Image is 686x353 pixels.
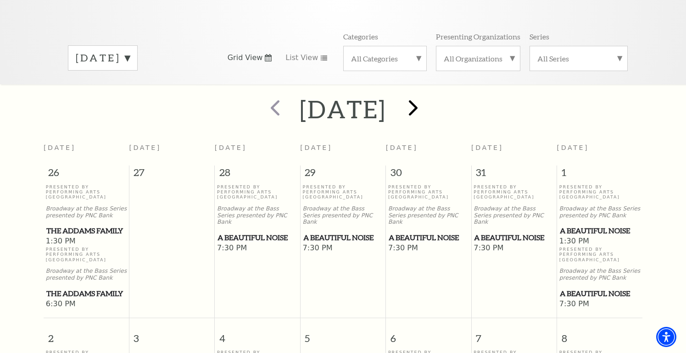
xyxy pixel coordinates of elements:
p: Presented By Performing Arts [GEOGRAPHIC_DATA] [474,184,554,200]
span: 7:30 PM [388,243,469,254]
label: All Organizations [444,54,513,63]
p: Broadway at the Bass Series presented by PNC Bank [559,268,640,281]
span: A Beautiful Noise [474,232,554,243]
a: A Beautiful Noise [559,225,640,237]
span: 26 [44,165,129,184]
span: 7 [472,318,557,350]
label: [DATE] [76,51,130,65]
span: 7:30 PM [217,243,298,254]
button: prev [257,93,291,126]
a: A Beautiful Noise [559,288,640,299]
p: Presented By Performing Arts [GEOGRAPHIC_DATA] [46,184,127,200]
span: A Beautiful Noise [560,288,640,299]
span: 6:30 PM [46,299,127,309]
span: 7:30 PM [559,299,640,309]
span: 30 [386,165,471,184]
span: List View [285,53,318,63]
span: 1 [557,165,642,184]
span: A Beautiful Noise [218,232,297,243]
p: Series [530,32,549,41]
span: [DATE] [129,144,161,151]
span: [DATE] [215,144,247,151]
p: Presented By Performing Arts [GEOGRAPHIC_DATA] [559,184,640,200]
a: A Beautiful Noise [303,232,384,243]
span: Grid View [228,53,263,63]
span: 1:30 PM [46,237,127,247]
p: Broadway at the Bass Series presented by PNC Bank [474,205,554,226]
span: [DATE] [386,144,418,151]
p: Broadway at the Bass Series presented by PNC Bank [217,205,298,226]
span: [DATE] [300,144,332,151]
a: The Addams Family [46,225,127,237]
p: Presented By Performing Arts [GEOGRAPHIC_DATA] [217,184,298,200]
span: [DATE] [471,144,503,151]
span: 3 [129,318,214,350]
span: [DATE] [557,144,589,151]
p: Presented By Performing Arts [GEOGRAPHIC_DATA] [303,184,384,200]
span: 6 [386,318,471,350]
p: Presented By Performing Arts [GEOGRAPHIC_DATA] [388,184,469,200]
p: Presented By Performing Arts [GEOGRAPHIC_DATA] [559,247,640,262]
span: 2 [44,318,129,350]
h2: [DATE] [300,94,386,124]
span: 7:30 PM [303,243,384,254]
span: 8 [557,318,642,350]
a: The Addams Family [46,288,127,299]
span: 27 [129,165,214,184]
span: The Addams Family [46,288,126,299]
p: Presenting Organizations [436,32,520,41]
p: Broadway at the Bass Series presented by PNC Bank [388,205,469,226]
span: 5 [301,318,385,350]
span: A Beautiful Noise [560,225,640,237]
span: 4 [215,318,300,350]
p: Presented By Performing Arts [GEOGRAPHIC_DATA] [46,247,127,262]
label: All Series [537,54,620,63]
span: 31 [472,165,557,184]
label: All Categories [351,54,419,63]
a: A Beautiful Noise [388,232,469,243]
a: A Beautiful Noise [474,232,554,243]
span: 1:30 PM [559,237,640,247]
span: 7:30 PM [474,243,554,254]
p: Broadway at the Bass Series presented by PNC Bank [46,268,127,281]
div: Accessibility Menu [656,327,676,347]
p: Categories [343,32,378,41]
span: [DATE] [44,144,76,151]
p: Broadway at the Bass Series presented by PNC Bank [559,205,640,219]
span: 28 [215,165,300,184]
p: Broadway at the Bass Series presented by PNC Bank [303,205,384,226]
p: Broadway at the Bass Series presented by PNC Bank [46,205,127,219]
button: next [395,93,429,126]
a: A Beautiful Noise [217,232,298,243]
span: The Addams Family [46,225,126,237]
span: A Beautiful Noise [389,232,468,243]
span: 29 [301,165,385,184]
